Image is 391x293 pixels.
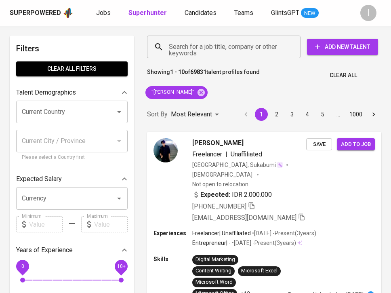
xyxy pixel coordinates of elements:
[238,108,381,121] nav: pagination navigation
[301,9,319,17] span: NEW
[16,174,62,184] p: Expected Salary
[16,42,128,55] h6: Filters
[16,242,128,258] div: Years of Experience
[306,138,332,151] button: Save
[286,108,299,121] button: Go to page 3
[195,256,235,263] div: Digital Marketing
[310,140,328,149] span: Save
[271,9,299,17] span: GlintsGPT
[192,202,246,210] span: [PHONE_NUMBER]
[195,267,231,275] div: Content Writing
[147,68,260,83] p: Showing of talent profiles found
[192,150,222,158] span: Freelancer
[170,69,185,75] b: 1 - 10
[16,61,128,76] button: Clear All filters
[225,150,227,159] span: |
[23,64,121,74] span: Clear All filters
[360,5,376,21] div: I
[271,8,319,18] a: GlintsGPT NEW
[192,190,272,200] div: IDR 2.000.000
[301,108,314,121] button: Go to page 4
[114,193,125,204] button: Open
[241,267,277,275] div: Microsoft Excel
[29,216,63,232] input: Value
[185,8,218,18] a: Candidates
[255,108,268,121] button: page 1
[270,108,283,121] button: Go to page 2
[96,8,112,18] a: Jobs
[332,110,345,118] div: …
[21,263,24,269] span: 0
[192,171,254,179] span: [DEMOGRAPHIC_DATA]
[192,138,244,148] span: [PERSON_NAME]
[153,138,178,162] img: 77fc0e80ceafcd41349c690df966d089.jpg
[16,245,73,255] p: Years of Experience
[234,9,253,17] span: Teams
[367,108,380,121] button: Go to next page
[195,278,233,286] div: Microsoft Word
[147,110,168,119] p: Sort By
[96,9,111,17] span: Jobs
[128,8,168,18] a: Superhunter
[316,108,329,121] button: Go to page 5
[341,140,371,149] span: Add to job
[145,89,199,96] span: "[PERSON_NAME]"
[117,263,125,269] span: 10+
[192,180,248,188] p: Not open to relocation
[330,70,357,80] span: Clear All
[307,39,378,55] button: Add New Talent
[153,229,192,237] p: Experiences
[277,162,283,168] img: magic_wand.svg
[190,69,206,75] b: 69831
[171,107,222,122] div: Most Relevant
[63,7,74,19] img: app logo
[326,68,360,83] button: Clear All
[145,86,208,99] div: "[PERSON_NAME]"
[231,150,262,158] span: Unaffiliated
[313,42,372,52] span: Add New Talent
[234,8,255,18] a: Teams
[153,255,192,263] p: Skills
[192,229,251,237] p: Freelancer | Unaffiliated
[337,138,375,151] button: Add to job
[16,84,128,101] div: Talent Demographics
[200,190,230,200] b: Expected:
[192,161,283,169] div: [GEOGRAPHIC_DATA], Sukabumi
[114,106,125,118] button: Open
[347,108,365,121] button: Go to page 1000
[251,229,316,237] p: • [DATE] - Present ( 3 years )
[16,88,76,97] p: Talent Demographics
[16,171,128,187] div: Expected Salary
[192,214,296,221] span: [EMAIL_ADDRESS][DOMAIN_NAME]
[128,9,167,17] b: Superhunter
[192,239,231,247] p: Entrepreneur | -
[231,239,296,247] p: • [DATE] - Present ( 3 years )
[171,110,212,119] p: Most Relevant
[22,154,122,162] p: Please select a Country first
[94,216,128,232] input: Value
[10,7,74,19] a: Superpoweredapp logo
[185,9,217,17] span: Candidates
[10,8,61,18] div: Superpowered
